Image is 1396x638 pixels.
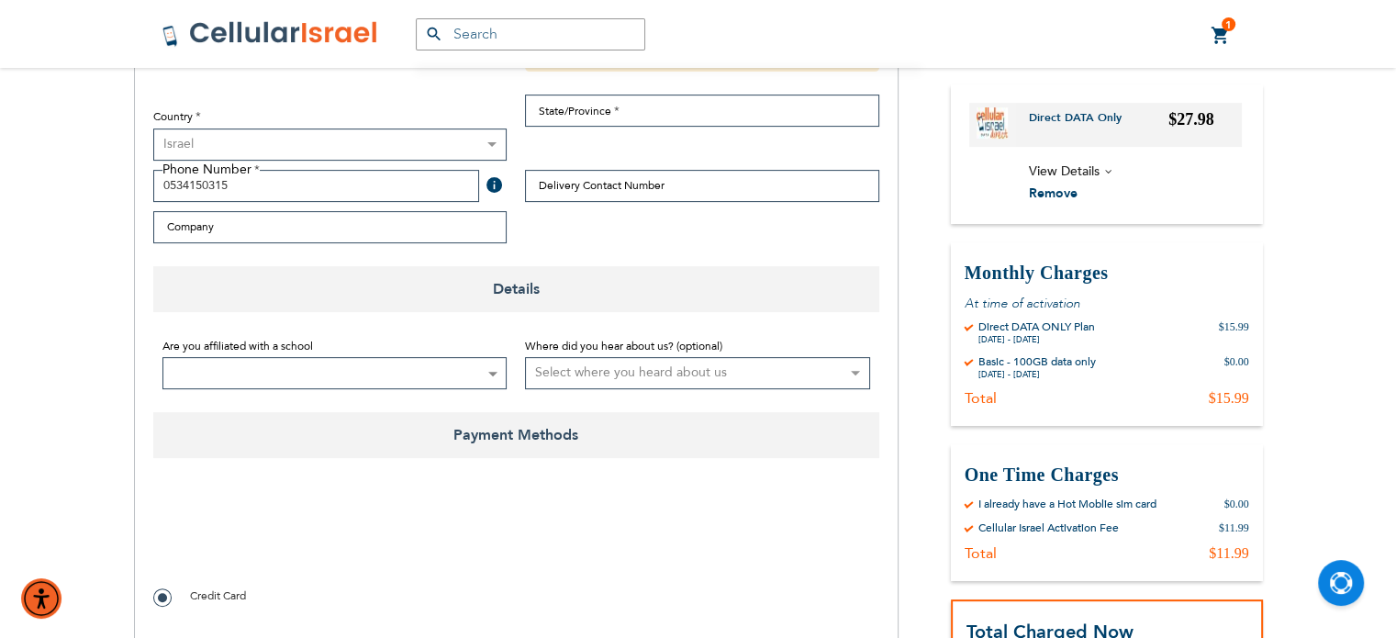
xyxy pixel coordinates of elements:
p: At time of activation [965,294,1249,311]
span: Are you affiliated with a school [162,339,313,353]
div: I already have a Hot Moblie sim card [978,496,1156,510]
h3: Monthly Charges [965,260,1249,285]
span: 1 [1225,17,1232,32]
div: $15.99 [1219,319,1249,344]
h3: One Time Charges [965,462,1249,487]
div: $11.99 [1209,543,1248,562]
div: $11.99 [1219,520,1249,534]
span: Payment Methods [153,412,879,458]
div: $0.00 [1224,496,1249,510]
span: View Details [1029,162,1100,179]
div: Total [965,543,997,562]
div: $0.00 [1224,353,1249,379]
div: [DATE] - [DATE] [978,368,1096,379]
img: Direct DATA Only [977,106,1008,138]
div: Direct DATA ONLY Plan [978,319,1095,333]
div: $15.99 [1209,388,1249,407]
div: Cellular Israel Activation Fee [978,520,1119,534]
div: Basic - 100GB data only [978,353,1096,368]
span: Remove [1029,185,1078,202]
div: Accessibility Menu [21,578,61,619]
img: Cellular Israel Logo [162,20,379,48]
span: Details [153,266,879,312]
iframe: reCAPTCHA [153,499,432,571]
span: Where did you hear about us? (optional) [525,339,722,353]
div: Total [965,388,997,407]
input: Search [416,18,645,50]
a: 1 [1211,25,1231,47]
span: $27.98 [1168,109,1214,128]
div: [DATE] - [DATE] [978,333,1095,344]
a: Direct DATA Only [1029,109,1135,139]
span: Credit Card [190,588,246,603]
